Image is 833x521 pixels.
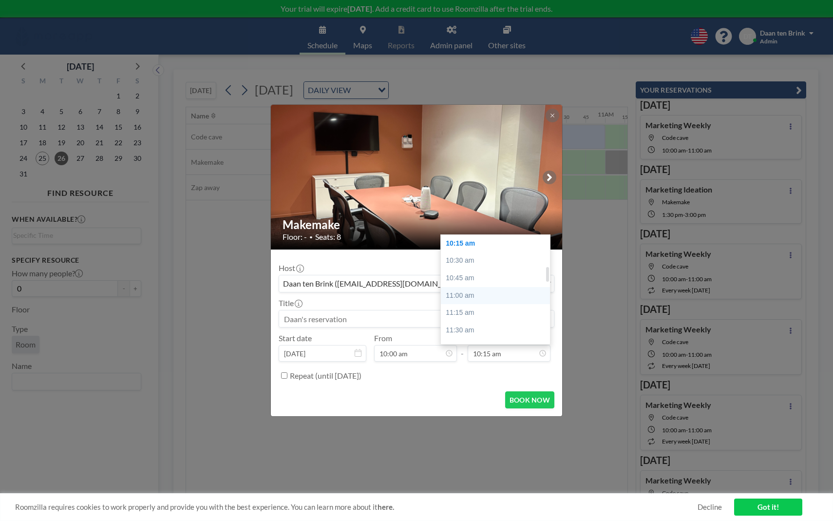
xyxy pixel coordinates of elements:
[441,304,550,322] div: 11:15 am
[283,217,551,232] h2: Makemake
[441,270,550,287] div: 10:45 am
[461,337,464,358] span: -
[281,277,471,290] span: Daan ten Brink ([EMAIL_ADDRESS][DOMAIN_NAME])
[441,339,550,356] div: 11:45 am
[279,263,303,273] label: Host
[279,310,554,327] input: Daan's reservation
[290,371,361,381] label: Repeat (until [DATE])
[309,233,313,241] span: •
[441,235,550,252] div: 10:15 am
[279,298,302,308] label: Title
[283,232,307,242] span: Floor: -
[441,252,550,270] div: 10:30 am
[505,391,554,408] button: BOOK NOW
[378,502,394,511] a: here.
[315,232,341,242] span: Seats: 8
[698,502,722,512] a: Decline
[279,275,554,292] div: Search for option
[279,333,312,343] label: Start date
[441,287,550,305] div: 11:00 am
[734,499,802,516] a: Got it!
[374,333,392,343] label: From
[15,502,698,512] span: Roomzilla requires cookies to work properly and provide you with the best experience. You can lea...
[441,322,550,339] div: 11:30 am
